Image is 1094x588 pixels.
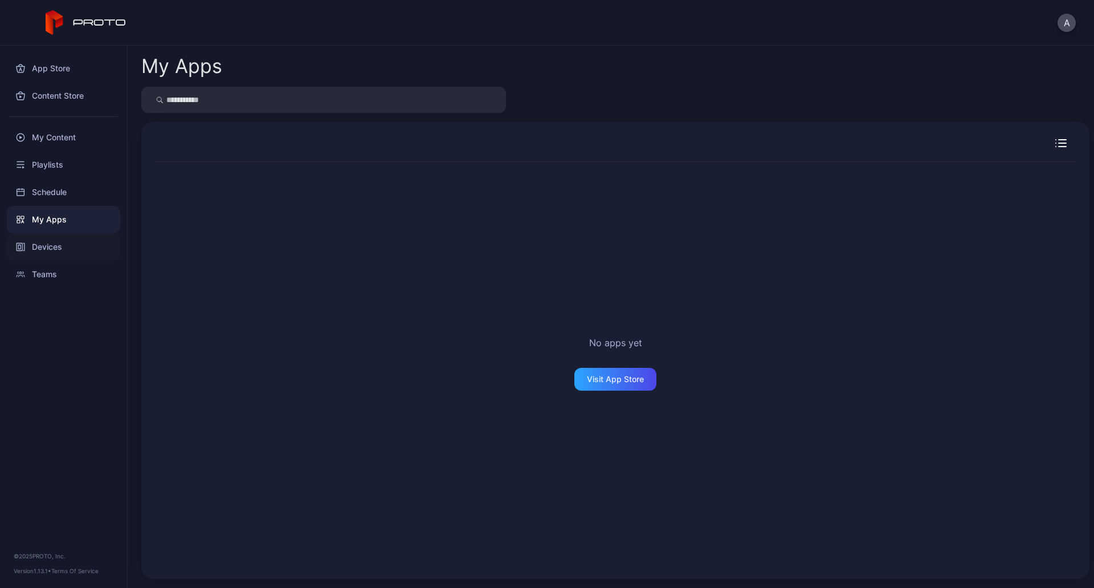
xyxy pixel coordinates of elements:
a: Terms Of Service [51,567,99,574]
a: Devices [7,233,120,261]
a: Schedule [7,179,120,206]
a: Teams [7,261,120,288]
a: Playlists [7,151,120,179]
button: Visit App Store [574,368,656,391]
div: Visit App Store [587,375,644,384]
div: © 2025 PROTO, Inc. [14,551,113,561]
a: My Apps [7,206,120,233]
a: App Store [7,55,120,82]
a: My Content [7,124,120,151]
span: Version 1.13.1 • [14,567,51,574]
div: My Apps [141,56,222,76]
h2: No apps yet [589,336,642,350]
button: A [1058,14,1076,32]
a: Content Store [7,82,120,110]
